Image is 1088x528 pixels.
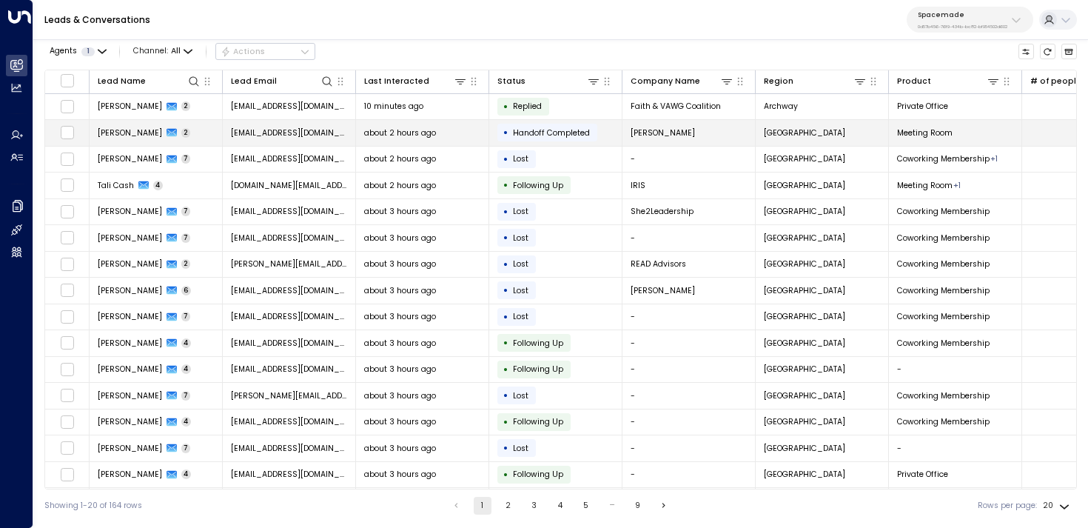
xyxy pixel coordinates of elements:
[98,180,134,191] span: Tali Cash
[503,333,508,352] div: •
[497,74,601,88] div: Status
[171,47,181,56] span: All
[364,338,436,349] span: about 3 hours ago
[764,258,845,270] span: London
[764,311,845,322] span: London
[60,73,74,87] span: Toggle select all
[764,75,793,88] div: Region
[897,469,948,480] span: Private Office
[764,206,845,217] span: London
[181,312,191,321] span: 7
[631,206,694,217] span: She2Leadership
[764,74,867,88] div: Region
[60,389,74,403] span: Toggle select row
[181,233,191,243] span: 7
[44,13,150,26] a: Leads & Conversations
[181,417,192,427] span: 4
[764,285,845,296] span: London
[978,500,1037,512] label: Rows per page:
[513,180,563,191] span: Following Up
[364,101,423,112] span: 10 minutes ago
[503,465,508,484] div: •
[231,469,348,480] span: srj8686@gmail.com
[897,258,990,270] span: Coworking Membership
[231,416,348,427] span: castubbings@gmail.com
[622,462,756,488] td: -
[990,153,998,164] div: Day Passes
[513,101,542,112] span: Replied
[897,127,953,138] span: Meeting Room
[98,285,162,296] span: Philippa Craze
[622,383,756,409] td: -
[603,497,621,515] div: …
[364,75,429,88] div: Last Interacted
[215,43,315,61] button: Actions
[622,488,756,514] td: -
[764,364,845,375] span: London
[622,435,756,461] td: -
[60,284,74,298] span: Toggle select row
[897,74,1001,88] div: Product
[364,206,436,217] span: about 3 hours ago
[622,410,756,435] td: -
[577,497,595,515] button: Go to page 5
[629,497,647,515] button: Go to page 9
[231,364,348,375] span: elkagoldstei.n@gmail.com
[503,176,508,195] div: •
[897,233,990,244] span: Coworking Membership
[364,127,436,138] span: about 2 hours ago
[60,257,74,271] span: Toggle select row
[98,153,162,164] span: Ruth King
[60,204,74,218] span: Toggle select row
[98,101,162,112] span: Zahra Suleiman
[181,364,192,374] span: 4
[231,153,348,164] span: ruthking92@yahoo.com
[897,390,990,401] span: Coworking Membership
[503,307,508,327] div: •
[655,497,673,515] button: Go to next page
[364,390,436,401] span: about 3 hours ago
[98,233,162,244] span: Ben Doostdar
[889,435,1022,461] td: -
[98,390,162,401] span: Nicola Flatman
[503,123,508,142] div: •
[181,338,192,348] span: 4
[364,416,436,427] span: about 3 hours ago
[364,364,436,375] span: about 3 hours ago
[231,311,348,322] span: andyfmhitchings@gmail.com
[513,416,563,427] span: Following Up
[44,44,110,59] button: Agents1
[953,180,961,191] div: Private Office
[181,469,192,479] span: 4
[764,233,845,244] span: London
[231,443,348,454] span: keemnurse@gmail.com
[551,497,569,515] button: Go to page 4
[897,285,990,296] span: Coworking Membership
[503,202,508,221] div: •
[918,10,1007,19] p: Spacemade
[129,44,197,59] button: Channel:All
[181,154,191,164] span: 7
[129,44,197,59] span: Channel:
[1018,44,1035,60] button: Customize
[622,330,756,356] td: -
[181,259,191,269] span: 2
[98,364,162,375] span: Elka Goldstein
[503,281,508,300] div: •
[60,362,74,376] span: Toggle select row
[503,97,508,116] div: •
[364,311,436,322] span: about 3 hours ago
[622,147,756,173] td: -
[60,178,74,193] span: Toggle select row
[98,311,162,322] span: Andy Hitchings
[364,258,436,270] span: about 3 hours ago
[525,497,543,515] button: Go to page 3
[50,47,77,56] span: Agents
[60,152,74,166] span: Toggle select row
[98,338,162,349] span: Mousa Shaikh-Soltan
[764,127,845,138] span: London
[60,415,74,429] span: Toggle select row
[631,285,695,296] span: Philippa Craze
[513,206,528,217] span: Lost
[60,231,74,245] span: Toggle select row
